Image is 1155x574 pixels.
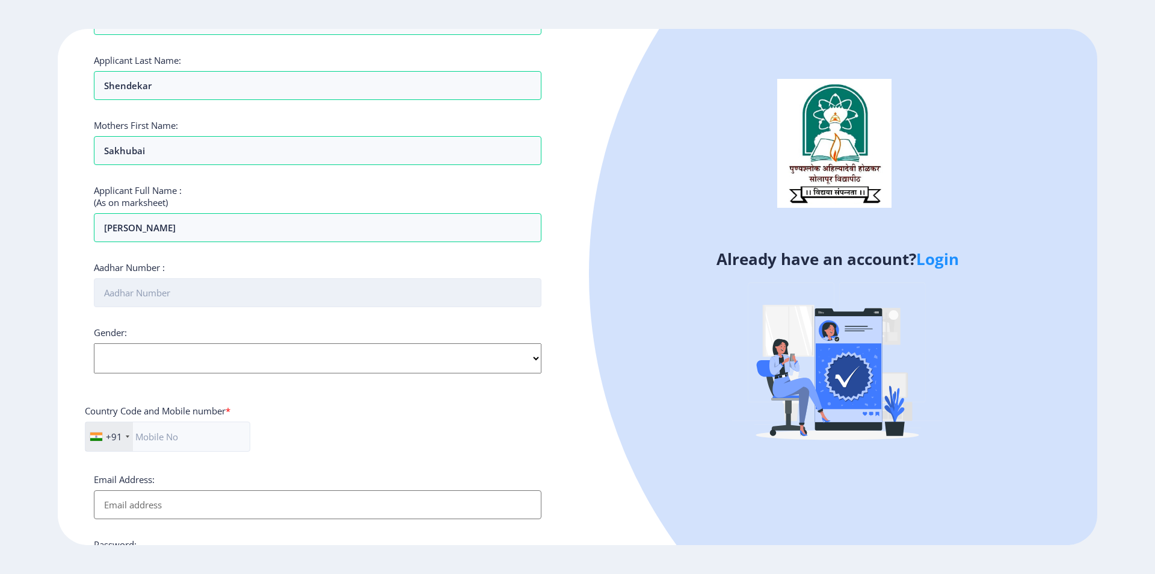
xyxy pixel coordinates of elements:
input: Mobile No [85,422,250,452]
img: logo [777,79,892,208]
label: Applicant Last Name: [94,54,181,66]
label: Country Code and Mobile number [85,405,230,417]
input: Aadhar Number [94,278,541,307]
label: Mothers First Name: [94,119,178,131]
label: Aadhar Number : [94,261,165,273]
label: Email Address: [94,473,155,485]
div: +91 [106,431,122,443]
input: Last Name [94,71,541,100]
label: Password: [94,538,137,551]
img: Verified-rafiki.svg [732,260,943,470]
label: Gender: [94,326,127,338]
input: Last Name [94,136,541,165]
div: India (भारत): +91 [85,422,133,451]
input: Email address [94,490,541,519]
input: Full Name [94,213,541,242]
a: Login [916,248,959,270]
label: Applicant Full Name : (As on marksheet) [94,184,182,208]
h4: Already have an account? [587,249,1088,269]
